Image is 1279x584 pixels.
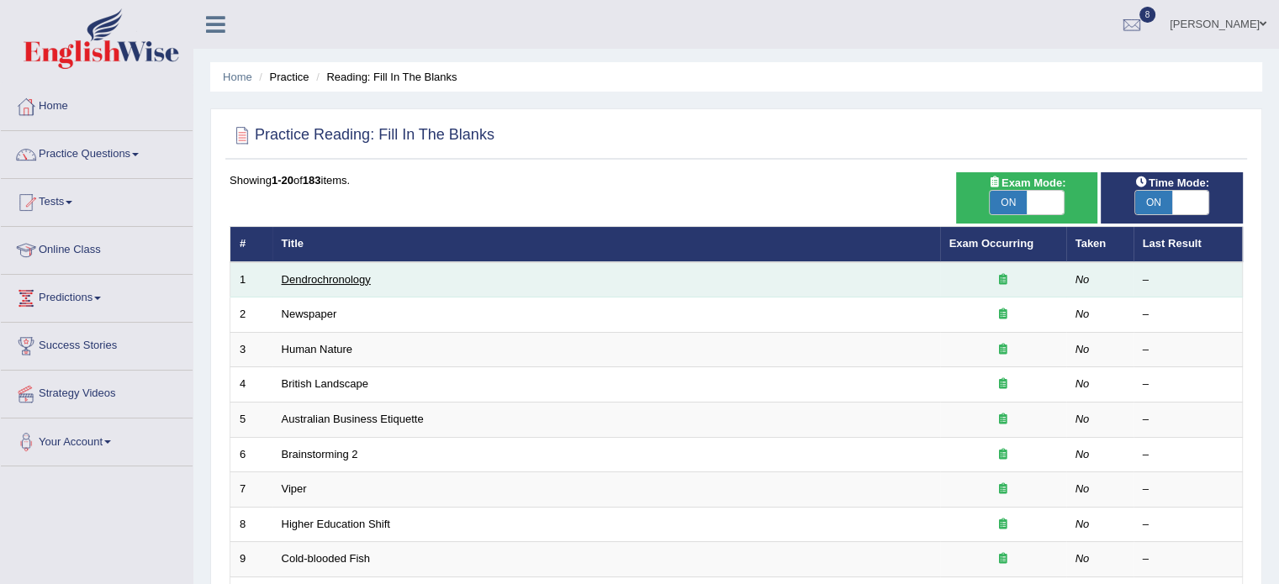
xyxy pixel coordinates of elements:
[230,123,494,148] h2: Practice Reading: Fill In The Blanks
[1143,447,1234,463] div: –
[255,69,309,85] li: Practice
[1076,308,1090,320] em: No
[949,376,1057,392] div: Exam occurring question
[282,518,390,530] a: Higher Education Shift
[949,551,1057,567] div: Exam occurring question
[1,227,193,269] a: Online Class
[272,174,293,187] b: 1-20
[981,174,1072,192] span: Exam Mode:
[1135,191,1172,214] span: ON
[1076,377,1090,390] em: No
[230,542,272,577] td: 9
[282,552,371,565] a: Cold-blooded Fish
[1076,482,1090,495] em: No
[303,174,321,187] b: 183
[1,131,193,173] a: Practice Questions
[1,323,193,365] a: Success Stories
[282,482,307,495] a: Viper
[956,172,1098,224] div: Show exams occurring in exams
[1134,227,1243,262] th: Last Result
[1066,227,1134,262] th: Taken
[282,308,337,320] a: Newspaper
[1,275,193,317] a: Predictions
[230,367,272,402] td: 4
[949,307,1057,323] div: Exam occurring question
[1076,413,1090,425] em: No
[230,262,272,297] td: 1
[1143,551,1234,567] div: –
[949,481,1057,497] div: Exam occurring question
[949,517,1057,533] div: Exam occurring question
[1076,518,1090,530] em: No
[230,172,1243,188] div: Showing of items.
[230,437,272,472] td: 6
[1076,448,1090,460] em: No
[1143,376,1234,392] div: –
[1,83,193,125] a: Home
[272,227,940,262] th: Title
[312,69,457,85] li: Reading: Fill In The Blanks
[230,297,272,333] td: 2
[949,342,1057,358] div: Exam occurring question
[949,237,1033,250] a: Exam Occurring
[949,412,1057,428] div: Exam occurring question
[282,448,358,460] a: Brainstorming 2
[230,507,272,542] td: 8
[282,343,353,355] a: Human Nature
[230,472,272,508] td: 7
[230,332,272,367] td: 3
[1076,552,1090,565] em: No
[1143,517,1234,533] div: –
[1,371,193,413] a: Strategy Videos
[1128,174,1216,192] span: Time Mode:
[1,418,193,460] a: Your Account
[990,191,1027,214] span: ON
[282,413,424,425] a: Australian Business Etiquette
[949,447,1057,463] div: Exam occurring question
[230,227,272,262] th: #
[1,179,193,221] a: Tests
[1143,307,1234,323] div: –
[282,377,368,390] a: British Landscape
[1076,343,1090,355] em: No
[1143,481,1234,497] div: –
[1139,7,1156,23] span: 8
[1076,273,1090,286] em: No
[282,273,371,286] a: Dendrochronology
[949,272,1057,288] div: Exam occurring question
[1143,272,1234,288] div: –
[230,402,272,438] td: 5
[1143,342,1234,358] div: –
[1143,412,1234,428] div: –
[223,71,252,83] a: Home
